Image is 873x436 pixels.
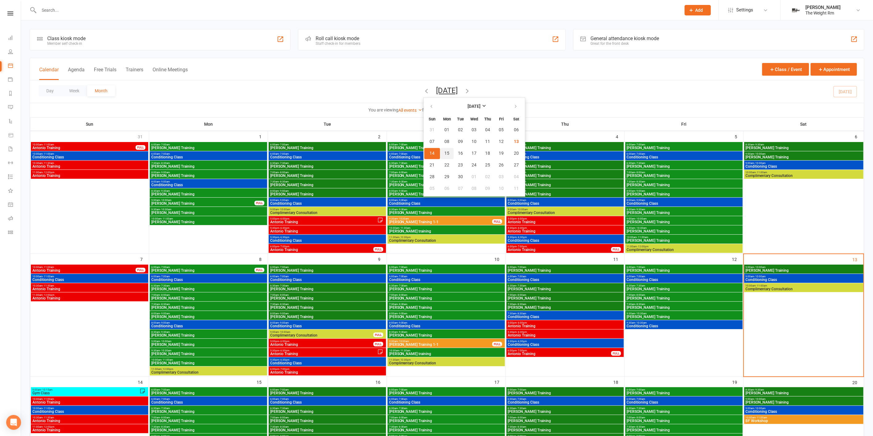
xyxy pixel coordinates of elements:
span: 11:00am [32,171,147,174]
a: Reports [8,87,21,101]
span: 02 [485,174,490,179]
span: 9:00am [151,199,255,202]
span: 22 [445,163,450,168]
button: Appointment [811,63,857,76]
button: 21 [424,160,440,171]
span: 14 [430,151,434,156]
button: 30 [454,171,467,182]
span: 7:30am [508,180,623,183]
button: 10 [468,136,481,147]
button: Online Meetings [153,67,188,80]
span: 9:30am [151,208,266,211]
span: - 7:30am [279,162,289,165]
span: Conditioning Class [151,155,266,159]
span: [PERSON_NAME] Training [627,220,741,224]
button: Week [61,85,87,96]
span: 10:00am [151,217,266,220]
button: Free Trials [94,67,116,80]
span: - 11:30am [43,162,54,165]
span: - 9:00am [160,171,170,174]
span: 6:00am [389,143,504,146]
span: 9:00am [627,217,741,220]
button: Month [87,85,115,96]
span: - 6:00pm [279,217,289,220]
strong: for [422,107,428,112]
span: - 10:00am [517,208,528,211]
span: [PERSON_NAME] Training [508,183,623,187]
a: Dashboard [8,31,21,45]
span: - 7:00am [636,153,645,155]
span: - 9:30am [160,190,170,192]
button: 07 [424,136,440,147]
div: Open Intercom Messenger [6,415,21,430]
span: 08 [445,139,450,144]
button: 17 [468,148,481,159]
span: Conditioning Class [270,155,385,159]
button: 09 [481,183,494,194]
span: 8:00am [627,199,741,202]
span: 10:00am [745,171,862,174]
span: 8:30am [389,208,504,211]
span: 6:00am [151,153,266,155]
span: - 11:00am [43,143,54,146]
span: 6:00am [270,153,385,155]
span: - 7:30am [398,162,408,165]
div: 31 [138,131,149,141]
button: 04 [509,171,524,182]
span: Complimentary Consultation [270,211,385,215]
div: FULL [492,219,502,224]
span: [PERSON_NAME] Training [389,183,504,187]
th: Mon [149,118,268,131]
span: 07 [458,186,463,191]
span: Conditioning Class [32,155,147,159]
span: - 7:00am [398,143,408,146]
button: 09 [454,136,467,147]
span: 21 [430,163,434,168]
small: Friday [499,117,504,121]
div: Class kiosk mode [47,36,86,41]
span: - 9:30am [398,208,408,211]
span: - 8:00am [279,171,289,174]
strong: You are viewing [369,107,399,112]
button: 05 [495,124,508,136]
button: Add [685,5,711,15]
button: 12 [495,136,508,147]
span: 8:00am [270,199,385,202]
a: Product Sales [8,129,21,143]
strong: [DATE] [468,104,481,109]
button: 10 [495,183,508,194]
span: 7:30am [270,180,385,183]
div: 5 [735,131,743,141]
span: - 7:00am [279,143,289,146]
button: 06 [509,124,524,136]
span: Antonio Training [270,220,377,224]
small: Sunday [429,117,435,121]
span: Conditioning Class [389,202,504,205]
a: All events [399,108,422,113]
span: 04 [485,128,490,132]
span: Antonio Training [32,174,147,178]
button: 18 [481,148,494,159]
span: 6:00am [627,143,741,146]
button: 11 [481,136,494,147]
span: 02 [458,128,463,132]
button: 20 [509,148,524,159]
span: - 12:00pm [43,171,54,174]
button: Trainers [126,67,143,80]
span: 07 [430,139,434,144]
button: 26 [495,160,508,171]
img: thumb_image1749576563.png [790,4,802,16]
small: Tuesday [457,117,464,121]
span: - 9:30am [754,143,764,146]
span: Conditioning Class [508,155,623,159]
span: - 10:00am [754,162,766,165]
span: 19 [499,151,504,156]
span: 9:00am [745,153,862,155]
div: Great for the front desk [591,41,659,46]
span: 7:30am [389,180,504,183]
span: [PERSON_NAME] Training [151,165,266,168]
button: Agenda [68,67,85,80]
span: - 8:30am [636,180,645,183]
a: Payments [8,73,21,87]
span: 27 [514,163,519,168]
